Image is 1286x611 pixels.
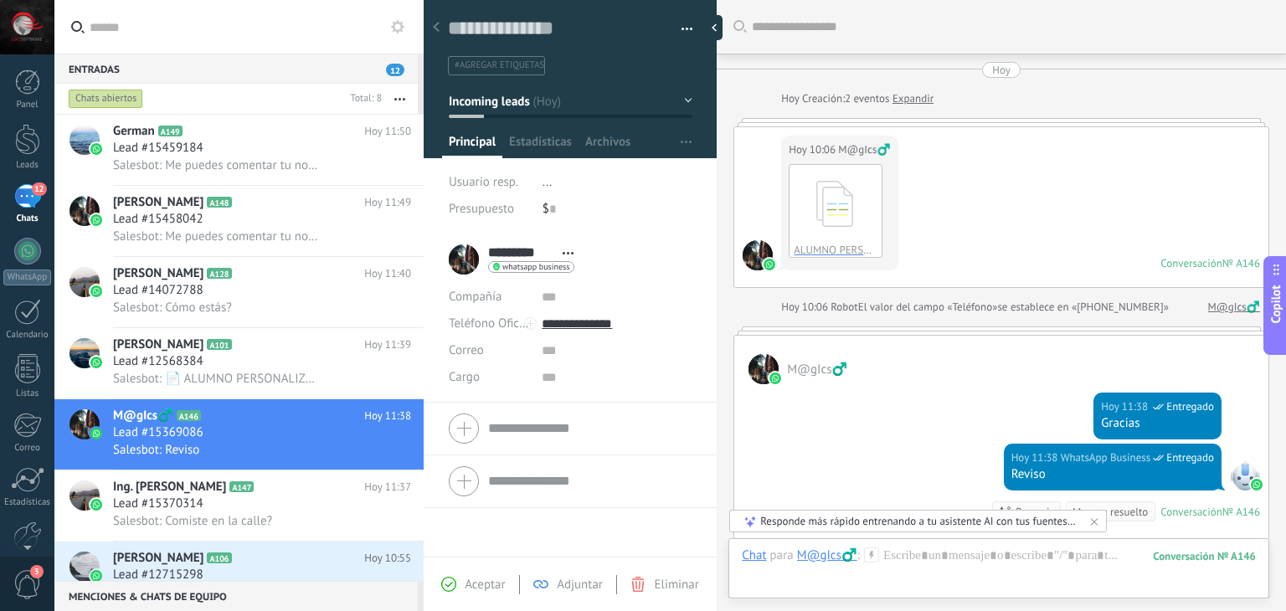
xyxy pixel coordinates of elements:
span: Teléfono Oficina [449,316,536,331]
span: Salesbot: Reviso [113,442,199,458]
span: Lead #15370314 [113,495,203,512]
div: 146 [1153,549,1256,563]
span: Lead #15458042 [113,211,203,228]
div: Conversación [1160,505,1222,519]
div: Conversación [1160,256,1222,270]
div: Presupuesto [449,196,530,223]
div: Chats abiertos [69,89,143,109]
span: 12 [32,182,46,196]
span: WhatsApp Business [1230,460,1260,490]
span: Usuario resp. [449,174,518,190]
span: Salesbot: 📄 ALUMNO PERSONALIZADO.docx [113,371,319,387]
button: Correo [449,337,484,364]
span: Hoy 11:40 [364,265,411,282]
div: № A146 [1222,256,1260,270]
a: Expandir [892,90,934,107]
span: #agregar etiquetas [455,59,544,71]
span: Archivos [585,134,630,158]
div: Gracias [1101,415,1214,432]
span: [PERSON_NAME] [113,336,203,353]
img: icon [90,357,102,368]
span: 2 eventos [845,90,889,107]
span: A147 [229,481,254,492]
div: Usuario resp. [449,169,530,196]
span: se establece en «[PHONE_NUMBER]» [997,299,1169,316]
span: [PERSON_NAME] [113,550,203,567]
img: icon [90,285,102,297]
span: German [113,123,155,140]
span: Hoy 11:37 [364,479,411,495]
div: Responde más rápido entrenando a tu asistente AI con tus fuentes de datos [760,514,1078,528]
div: Hoy 11:38 [1101,398,1150,415]
span: M@gIcs‍♂️ [113,408,173,424]
span: Lead #15369086 [113,424,203,441]
span: ... [543,174,553,190]
div: Hoy [781,90,802,107]
a: avataricon[PERSON_NAME]A148Hoy 11:49Lead #15458042Salesbot: Me puedes comentar tu nombre y de que... [54,186,424,256]
span: Eliminar [654,577,698,593]
span: : [857,547,860,564]
span: Correo [449,342,484,358]
span: Hoy 11:39 [364,336,411,353]
a: avataricon[PERSON_NAME]A128Hoy 11:40Lead #14072788Salesbot: Cómo estás? [54,257,424,327]
a: ALUMNO PERSONALIZADO.docx [789,164,882,258]
div: ALUMNO PERSONALIZADO.docx [794,243,877,257]
div: Compañía [449,284,529,311]
span: M@gIcs‍♂️ [748,354,779,384]
span: Hoy 11:38 [364,408,411,424]
span: Hoy 11:50 [364,123,411,140]
span: Salesbot: Me puedes comentar tu nombre y de que parte de la república mexicana nos escribes, debi... [113,157,319,173]
a: avatariconM@gIcs‍♂️A146Hoy 11:38Lead #15369086Salesbot: Reviso [54,399,424,470]
a: avataricon[PERSON_NAME]A101Hoy 11:39Lead #12568384Salesbot: 📄 ALUMNO PERSONALIZADO.docx [54,328,424,398]
span: Entregado [1166,449,1214,466]
div: Chats [3,213,52,224]
div: Panel [3,100,52,110]
span: [PERSON_NAME] [113,194,203,211]
span: Adjuntar [557,577,603,593]
span: M@gIcs‍♂️ [787,362,847,377]
span: Hoy 11:49 [364,194,411,211]
span: M@gIcs‍♂️ [838,141,890,158]
span: Principal [449,134,496,158]
button: Teléfono Oficina [449,311,529,337]
img: waba.svg [769,372,781,384]
span: para [770,547,794,564]
div: Resumir [1016,504,1053,520]
img: icon [90,143,102,155]
div: Calendario [3,330,52,341]
span: WhatsApp Business [1061,449,1151,466]
div: M@gIcs‍♂️ [797,547,857,562]
div: Ocultar [706,15,723,40]
div: Reviso [1011,466,1214,483]
div: $ [543,196,692,223]
img: waba.svg [1251,479,1263,490]
div: Creación: [781,90,934,107]
span: Hoy 10:55 [364,550,411,567]
div: № A146 [1222,505,1260,519]
span: Lead #12568384 [113,353,203,370]
span: [PERSON_NAME] [113,265,203,282]
span: A149 [158,126,183,136]
a: avatariconIng. [PERSON_NAME]A147Hoy 11:37Lead #15370314Salesbot: Comiste en la calle? [54,470,424,541]
div: WhatsApp [3,270,51,285]
div: Listas [3,388,52,399]
div: Hoy 10:06 [781,299,831,316]
img: icon [90,428,102,439]
span: Salesbot: Cómo estás? [113,300,232,316]
div: Cargo [449,364,529,391]
span: Salesbot: Comiste en la calle? [113,513,272,529]
span: A148 [207,197,231,208]
a: avatariconGermanA149Hoy 11:50Lead #15459184Salesbot: Me puedes comentar tu nombre y de que parte ... [54,115,424,185]
div: Total: 8 [344,90,382,107]
span: Lead #12715298 [113,567,203,583]
div: Marque resuelto [1073,504,1148,520]
a: M@gIcs‍♂️ [1208,299,1260,316]
div: Correo [3,443,52,454]
span: Aceptar [465,577,505,593]
img: waba.svg [764,259,775,270]
span: A106 [207,552,231,563]
span: Entregado [1166,398,1214,415]
img: icon [90,570,102,582]
span: 3 [30,565,44,578]
span: Robot [831,300,857,314]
